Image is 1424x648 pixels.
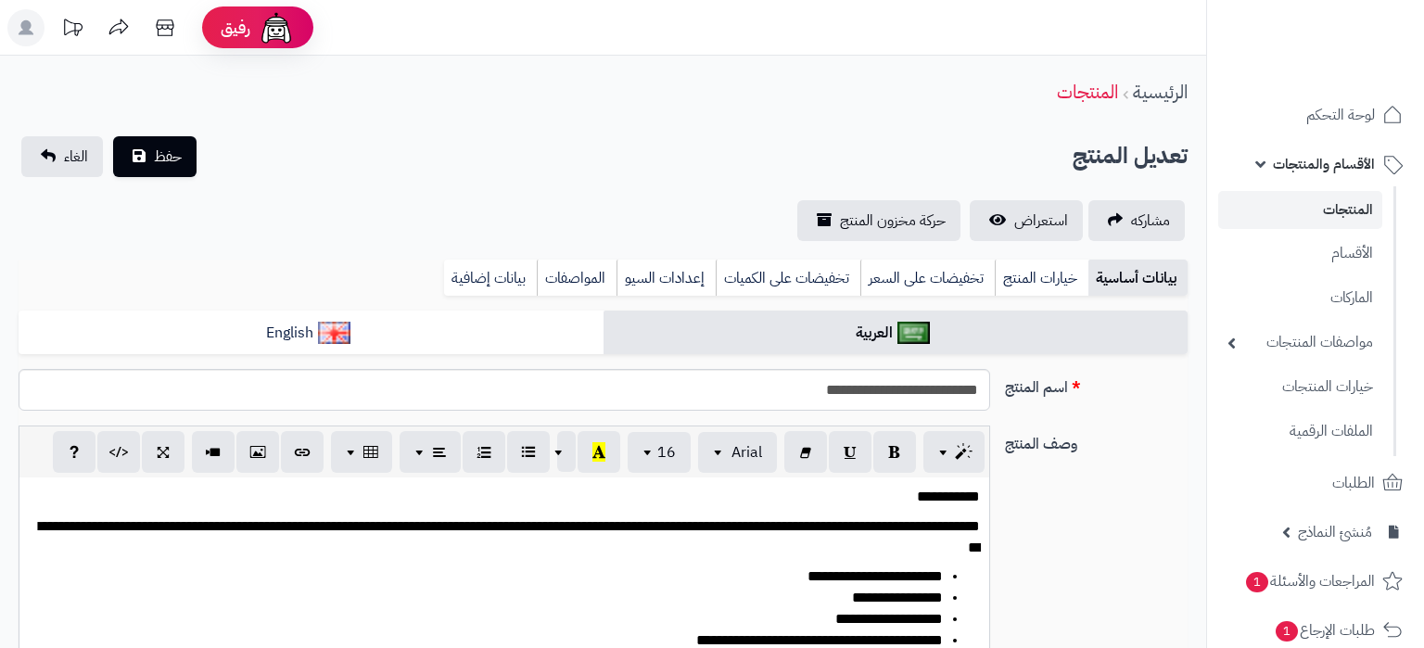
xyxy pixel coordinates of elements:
[537,260,617,297] a: المواصفات
[1218,191,1382,229] a: المنتجات
[970,200,1083,241] a: استعراض
[698,432,777,473] button: Arial
[1131,210,1170,232] span: مشاركه
[716,260,860,297] a: تخفيضات على الكميات
[1276,621,1298,642] span: 1
[258,9,295,46] img: ai-face.png
[21,136,103,177] a: الغاء
[1218,559,1413,604] a: المراجعات والأسئلة1
[617,260,716,297] a: إعدادات السيو
[1218,367,1382,407] a: خيارات المنتجات
[897,322,930,344] img: العربية
[1088,260,1188,297] a: بيانات أساسية
[604,311,1189,356] a: العربية
[995,260,1088,297] a: خيارات المنتج
[1073,137,1188,175] h2: تعديل المنتج
[113,136,197,177] button: حفظ
[1246,572,1268,592] span: 1
[1332,470,1375,496] span: الطلبات
[1218,234,1382,273] a: الأقسام
[64,146,88,168] span: الغاء
[1218,461,1413,505] a: الطلبات
[154,146,182,168] span: حفظ
[998,426,1195,455] label: وصف المنتج
[1014,210,1068,232] span: استعراض
[1218,323,1382,362] a: مواصفات المنتجات
[221,17,250,39] span: رفيق
[797,200,960,241] a: حركة مخزون المنتج
[731,441,762,464] span: Arial
[318,322,350,344] img: English
[998,369,1195,399] label: اسم المنتج
[1218,412,1382,451] a: الملفات الرقمية
[1218,93,1413,137] a: لوحة التحكم
[1298,519,1372,545] span: مُنشئ النماذج
[1298,50,1406,89] img: logo-2.png
[1306,102,1375,128] span: لوحة التحكم
[1244,568,1375,594] span: المراجعات والأسئلة
[1274,617,1375,643] span: طلبات الإرجاع
[444,260,537,297] a: بيانات إضافية
[628,432,691,473] button: 16
[657,441,676,464] span: 16
[19,311,604,356] a: English
[840,210,946,232] span: حركة مخزون المنتج
[1133,78,1188,106] a: الرئيسية
[1218,278,1382,318] a: الماركات
[1088,200,1185,241] a: مشاركه
[1057,78,1118,106] a: المنتجات
[49,9,95,51] a: تحديثات المنصة
[1273,151,1375,177] span: الأقسام والمنتجات
[860,260,995,297] a: تخفيضات على السعر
